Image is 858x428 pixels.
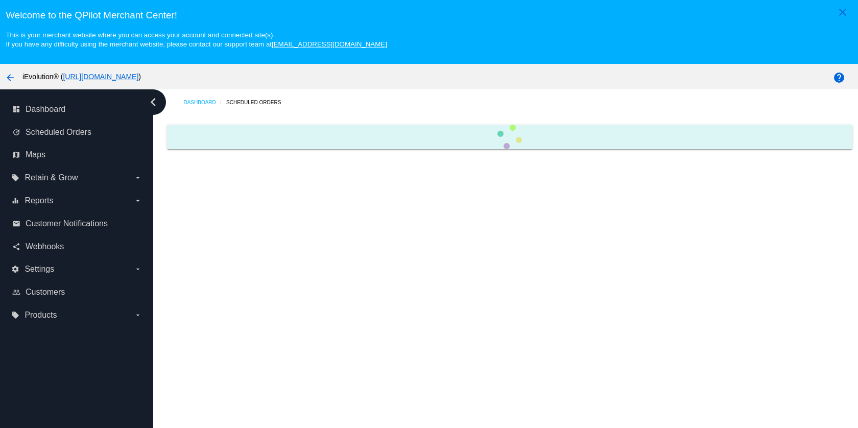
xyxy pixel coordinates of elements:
span: Products [25,311,57,320]
i: chevron_left [145,94,161,110]
i: arrow_drop_down [134,311,142,319]
a: [EMAIL_ADDRESS][DOMAIN_NAME] [272,40,387,48]
a: people_outline Customers [12,284,142,300]
span: Customer Notifications [26,219,108,228]
span: Maps [26,150,45,159]
a: Scheduled Orders [226,94,290,110]
mat-icon: help [833,72,845,84]
span: iEvolution® ( ) [22,73,141,81]
i: dashboard [12,105,20,113]
span: Webhooks [26,242,64,251]
span: Settings [25,265,54,274]
i: email [12,220,20,228]
small: This is your merchant website where you can access your account and connected site(s). If you hav... [6,31,387,48]
i: local_offer [11,174,19,182]
i: arrow_drop_down [134,174,142,182]
mat-icon: arrow_back [4,72,16,84]
i: arrow_drop_down [134,265,142,273]
i: arrow_drop_down [134,197,142,205]
h3: Welcome to the QPilot Merchant Center! [6,10,852,21]
a: share Webhooks [12,239,142,255]
span: Retain & Grow [25,173,78,182]
a: [URL][DOMAIN_NAME] [63,73,138,81]
span: Customers [26,288,65,297]
a: map Maps [12,147,142,163]
a: email Customer Notifications [12,216,142,232]
a: Dashboard [183,94,226,110]
i: people_outline [12,288,20,296]
a: update Scheduled Orders [12,124,142,140]
i: local_offer [11,311,19,319]
i: equalizer [11,197,19,205]
i: share [12,243,20,251]
span: Scheduled Orders [26,128,91,137]
i: update [12,128,20,136]
mat-icon: close [837,6,849,18]
span: Reports [25,196,53,205]
i: settings [11,265,19,273]
a: dashboard Dashboard [12,101,142,117]
span: Dashboard [26,105,65,114]
i: map [12,151,20,159]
